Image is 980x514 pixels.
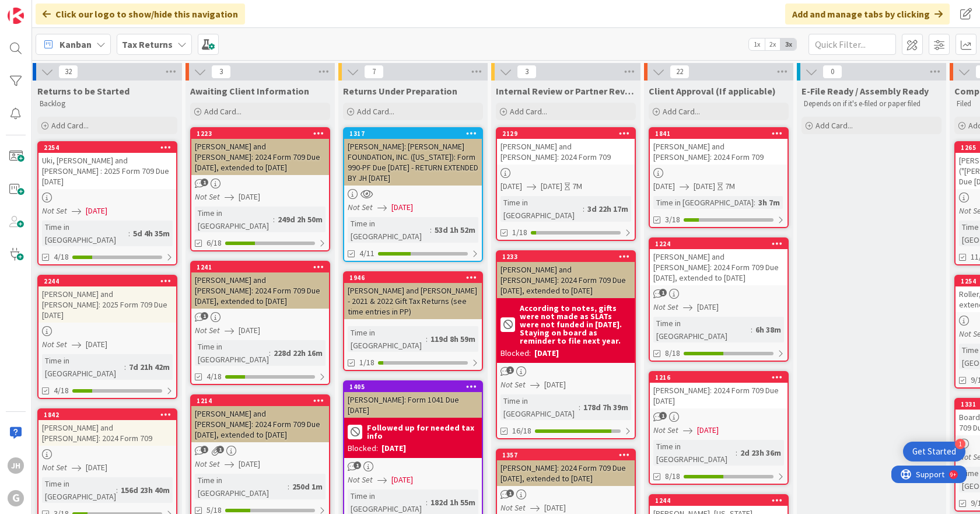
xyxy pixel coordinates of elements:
div: 2129 [497,128,635,139]
div: 1405 [344,382,482,392]
div: 1224 [655,240,787,248]
div: 249d 2h 50m [275,213,325,226]
p: Depends on if it's e-filed or paper filed [804,99,939,109]
div: 1317 [344,128,482,139]
div: [PERSON_NAME]: Form 1041 Due [DATE] [344,392,482,418]
div: Time in [GEOGRAPHIC_DATA] [42,354,124,380]
div: G [8,490,24,506]
div: 178d 7h 39m [580,401,631,414]
span: 1 [659,412,667,419]
div: 156d 23h 40m [118,484,173,496]
span: [DATE] [697,424,719,436]
div: [PERSON_NAME] and [PERSON_NAME]: 2024 Form 709 [38,420,176,446]
span: 3x [780,39,796,50]
div: 1233 [502,253,635,261]
p: Backlog [40,99,175,109]
span: 1x [749,39,765,50]
span: Client Approval (If applicable) [649,85,776,97]
div: 2d 23h 36m [737,446,784,459]
div: [PERSON_NAME] and [PERSON_NAME]: 2024 Form 709 Due [DATE], extended to [DATE] [191,406,329,442]
span: [DATE] [86,338,107,351]
div: 1842[PERSON_NAME] and [PERSON_NAME]: 2024 Form 709 [38,410,176,446]
div: 1224[PERSON_NAME] and [PERSON_NAME]: 2024 Form 709 Due [DATE], extended to [DATE] [650,239,787,285]
span: : [288,480,289,493]
div: Time in [GEOGRAPHIC_DATA] [653,196,754,209]
div: 119d 8h 59m [428,333,478,345]
div: 7M [725,180,735,193]
i: Not Set [501,502,526,513]
div: 1946[PERSON_NAME] and [PERSON_NAME] - 2021 & 2022 Gift Tax Returns (see time entries in PP) [344,272,482,319]
i: Not Set [42,205,67,216]
span: : [751,323,752,336]
div: 1223[PERSON_NAME] and [PERSON_NAME]: 2024 Form 709 Due [DATE], extended to [DATE] [191,128,329,175]
div: Click our logo to show/hide this navigation [36,4,245,25]
div: Blocked: [348,442,378,454]
span: 2x [765,39,780,50]
span: 1/18 [359,356,374,369]
div: [PERSON_NAME]: 2024 Form 709 Due [DATE] [650,383,787,408]
div: 2129[PERSON_NAME] and [PERSON_NAME]: 2024 Form 709 [497,128,635,165]
i: Not Set [348,474,373,485]
div: Get Started [912,446,956,457]
div: [PERSON_NAME] and [PERSON_NAME]: 2024 Form 709 Due [DATE], extended to [DATE] [497,262,635,298]
span: : [430,223,432,236]
span: [DATE] [239,191,260,203]
span: [DATE] [391,201,413,214]
span: [DATE] [694,180,715,193]
span: 1/18 [512,226,527,239]
div: 6h 38m [752,323,784,336]
div: 1357 [497,450,635,460]
span: : [273,213,275,226]
div: 2244 [44,277,176,285]
span: 4/18 [206,370,222,383]
div: 2129 [502,130,635,138]
i: Not Set [42,339,67,349]
div: Time in [GEOGRAPHIC_DATA] [195,474,288,499]
div: 5d 4h 35m [130,227,173,240]
img: Visit kanbanzone.com [8,8,24,24]
div: 1842 [44,411,176,419]
div: Add and manage tabs by clicking [785,4,950,25]
div: 182d 1h 55m [428,496,478,509]
div: 1241 [191,262,329,272]
div: [PERSON_NAME] and [PERSON_NAME]: 2024 Form 709 Due [DATE], extended to [DATE] [650,249,787,285]
span: Add Card... [357,106,394,117]
div: 1357 [502,451,635,459]
span: Support [24,2,53,16]
div: Blocked: [501,347,531,359]
span: 1 [506,366,514,374]
div: 3d 22h 17m [584,202,631,215]
div: Time in [GEOGRAPHIC_DATA] [501,196,583,222]
span: 3 [211,65,231,79]
div: 2254 [38,142,176,153]
span: : [579,401,580,414]
div: Time in [GEOGRAPHIC_DATA] [653,440,736,466]
span: 32 [58,65,78,79]
span: Add Card... [510,106,547,117]
div: JH [8,457,24,474]
span: 1 [201,446,208,453]
span: [DATE] [653,180,675,193]
div: Time in [GEOGRAPHIC_DATA] [653,317,751,342]
span: 0 [822,65,842,79]
span: 1 [659,289,667,296]
span: : [128,227,130,240]
div: 1946 [349,274,482,282]
div: [PERSON_NAME] and [PERSON_NAME]: 2024 Form 709 [650,139,787,165]
div: [PERSON_NAME] and [PERSON_NAME]: 2024 Form 709 Due [DATE], extended to [DATE] [191,139,329,175]
div: Time in [GEOGRAPHIC_DATA] [42,477,116,503]
div: [DATE] [534,347,559,359]
i: Not Set [653,302,678,312]
div: 1214 [197,397,329,405]
span: [DATE] [544,379,566,391]
div: 1841[PERSON_NAME] and [PERSON_NAME]: 2024 Form 709 [650,128,787,165]
span: Add Card... [663,106,700,117]
b: According to notes, gifts were not made as SLATs were not funded in [DATE]. Staying on board as r... [520,304,631,345]
span: 1 [216,446,224,453]
span: [DATE] [544,502,566,514]
b: Followed up for needed tax info [367,424,478,440]
div: Time in [GEOGRAPHIC_DATA] [348,217,430,243]
div: 2244[PERSON_NAME] and [PERSON_NAME]: 2025 Form 709 Due [DATE] [38,276,176,323]
div: Time in [GEOGRAPHIC_DATA] [195,207,273,232]
span: [DATE] [239,324,260,337]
